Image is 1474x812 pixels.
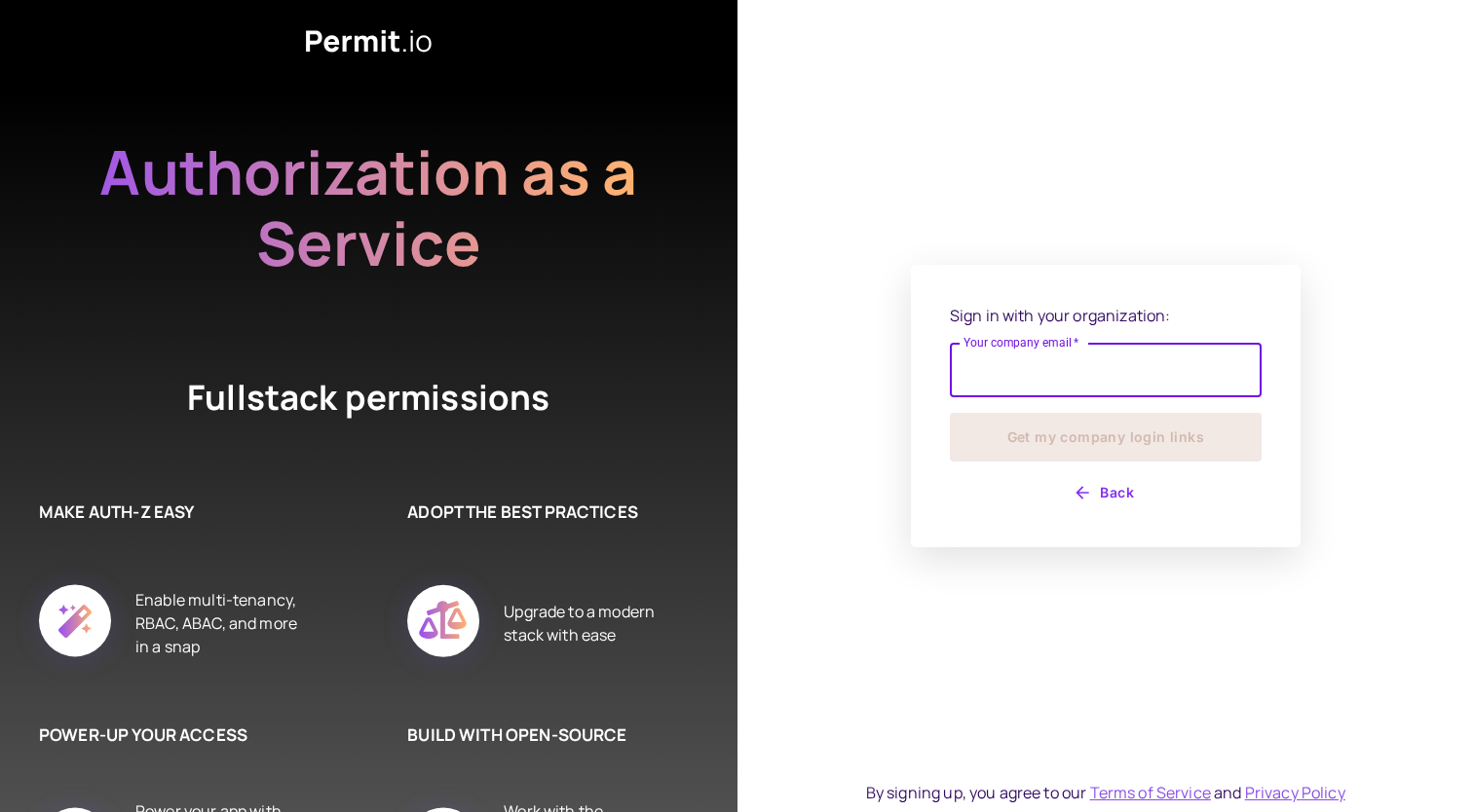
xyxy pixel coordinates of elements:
[1245,782,1345,803] a: Privacy Policy
[39,499,310,525] h6: MAKE AUTH-Z EASY
[950,413,1262,461] button: Get my company login links
[37,136,699,278] h2: Authorization as a Service
[407,499,678,525] h6: ADOPT THE BEST PRACTICES
[135,563,310,683] div: Enable multi-tenancy, RBAC, ABAC, and more in a snap
[866,781,1345,804] div: By signing up, you agree to our and
[39,722,310,748] h6: POWER-UP YOUR ACCESS
[950,304,1262,327] p: Sign in with your organization:
[504,563,678,683] div: Upgrade to a modern stack with ease
[407,722,678,748] h6: BUILD WITH OPEN-SOURCE
[115,374,622,422] h4: Fullstack permissions
[1090,782,1211,803] a: Terms of Service
[964,334,1079,351] label: Your company email
[950,477,1262,508] button: Back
